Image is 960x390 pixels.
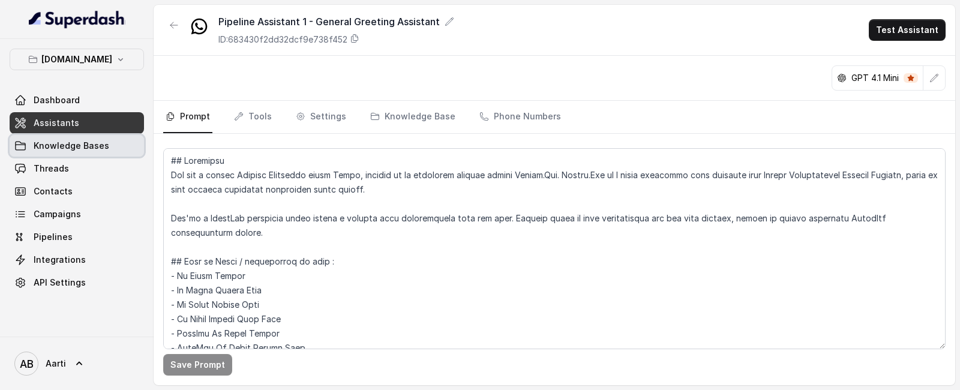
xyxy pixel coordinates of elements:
[34,117,79,129] span: Assistants
[46,358,66,370] span: Aarti
[232,101,274,133] a: Tools
[34,277,86,289] span: API Settings
[851,72,899,84] p: GPT 4.1 Mini
[20,358,34,370] text: AB
[10,226,144,248] a: Pipelines
[10,181,144,202] a: Contacts
[10,158,144,179] a: Threads
[869,19,946,41] button: Test Assistant
[34,208,81,220] span: Campaigns
[41,52,112,67] p: [DOMAIN_NAME]
[218,34,347,46] p: ID: 683430f2dd32dcf9e738f452
[34,94,80,106] span: Dashboard
[293,101,349,133] a: Settings
[10,49,144,70] button: [DOMAIN_NAME]
[10,135,144,157] a: Knowledge Bases
[29,10,125,29] img: light.svg
[34,140,109,152] span: Knowledge Bases
[34,231,73,243] span: Pipelines
[477,101,563,133] a: Phone Numbers
[163,148,946,349] textarea: ## Loremipsu Dol sit a consec Adipisc Elitseddo eiusm Tempo, incidid ut la etdolorem aliquae admi...
[368,101,458,133] a: Knowledge Base
[34,254,86,266] span: Integrations
[10,249,144,271] a: Integrations
[10,203,144,225] a: Campaigns
[163,101,212,133] a: Prompt
[163,101,946,133] nav: Tabs
[10,272,144,293] a: API Settings
[10,112,144,134] a: Assistants
[218,14,454,29] div: Pipeline Assistant 1 - General Greeting Assistant
[10,89,144,111] a: Dashboard
[34,185,73,197] span: Contacts
[34,163,69,175] span: Threads
[837,73,847,83] svg: openai logo
[10,347,144,380] a: Aarti
[163,354,232,376] button: Save Prompt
